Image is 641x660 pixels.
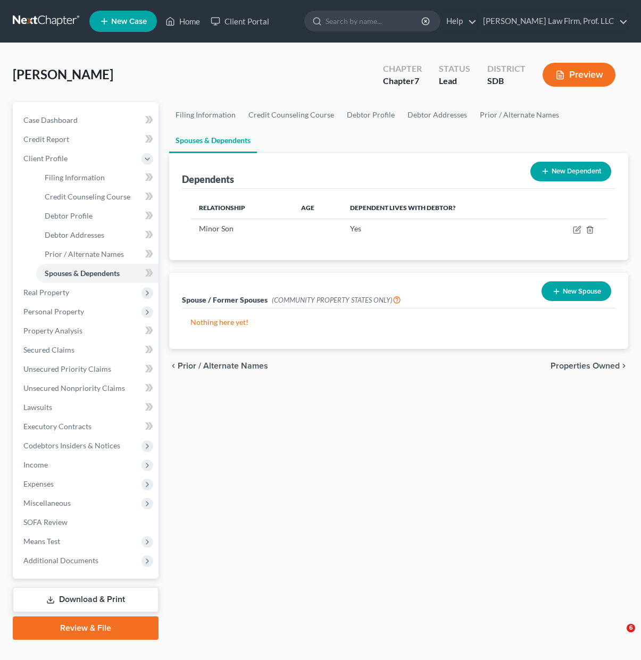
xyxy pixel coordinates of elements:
[15,340,159,360] a: Secured Claims
[293,197,342,219] th: Age
[627,624,635,632] span: 6
[15,130,159,149] a: Credit Report
[45,211,93,220] span: Debtor Profile
[45,230,104,239] span: Debtor Addresses
[13,66,113,82] span: [PERSON_NAME]
[36,264,159,283] a: Spouses & Dependents
[23,307,84,316] span: Personal Property
[23,364,111,373] span: Unsecured Priority Claims
[15,111,159,130] a: Case Dashboard
[45,249,124,258] span: Prior / Alternate Names
[23,135,69,144] span: Credit Report
[178,362,268,370] span: Prior / Alternate Names
[23,479,54,488] span: Expenses
[441,12,477,31] a: Help
[111,18,147,26] span: New Case
[326,11,423,31] input: Search by name...
[190,219,293,239] td: Minor Son
[23,441,120,450] span: Codebtors Insiders & Notices
[23,345,74,354] span: Secured Claims
[530,162,611,181] button: New Dependent
[551,362,628,370] button: Properties Owned chevron_right
[182,173,234,186] div: Dependents
[551,362,620,370] span: Properties Owned
[414,76,419,86] span: 7
[15,321,159,340] a: Property Analysis
[605,624,630,649] iframe: Intercom live chat
[23,154,68,163] span: Client Profile
[620,362,628,370] i: chevron_right
[45,269,120,278] span: Spouses & Dependents
[272,296,401,304] span: (COMMUNITY PROPERTY STATES ONLY)
[15,379,159,398] a: Unsecured Nonpriority Claims
[15,398,159,417] a: Lawsuits
[23,556,98,565] span: Additional Documents
[36,206,159,225] a: Debtor Profile
[23,403,52,412] span: Lawsuits
[23,422,91,431] span: Executory Contracts
[23,460,48,469] span: Income
[383,63,422,75] div: Chapter
[383,75,422,87] div: Chapter
[169,362,178,370] i: chevron_left
[13,616,159,640] a: Review & File
[169,362,268,370] button: chevron_left Prior / Alternate Names
[205,12,274,31] a: Client Portal
[36,168,159,187] a: Filing Information
[36,245,159,264] a: Prior / Alternate Names
[487,63,526,75] div: District
[439,75,470,87] div: Lead
[13,587,159,612] a: Download & Print
[542,281,611,301] button: New Spouse
[190,197,293,219] th: Relationship
[169,128,257,153] a: Spouses & Dependents
[36,187,159,206] a: Credit Counseling Course
[182,295,268,304] span: Spouse / Former Spouses
[23,288,69,297] span: Real Property
[23,383,125,392] span: Unsecured Nonpriority Claims
[36,225,159,245] a: Debtor Addresses
[23,115,78,124] span: Case Dashboard
[15,360,159,379] a: Unsecured Priority Claims
[340,102,401,128] a: Debtor Profile
[487,75,526,87] div: SDB
[242,102,340,128] a: Credit Counseling Course
[478,12,628,31] a: [PERSON_NAME] Law Firm, Prof. LLC
[23,517,68,527] span: SOFA Review
[401,102,473,128] a: Debtor Addresses
[23,498,71,507] span: Miscellaneous
[190,317,607,328] p: Nothing here yet!
[15,513,159,532] a: SOFA Review
[45,173,105,182] span: Filing Information
[439,63,470,75] div: Status
[543,63,615,87] button: Preview
[169,102,242,128] a: Filing Information
[342,219,538,239] td: Yes
[23,326,82,335] span: Property Analysis
[160,12,205,31] a: Home
[23,537,60,546] span: Means Test
[45,192,130,201] span: Credit Counseling Course
[473,102,565,128] a: Prior / Alternate Names
[15,417,159,436] a: Executory Contracts
[342,197,538,219] th: Dependent lives with debtor?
